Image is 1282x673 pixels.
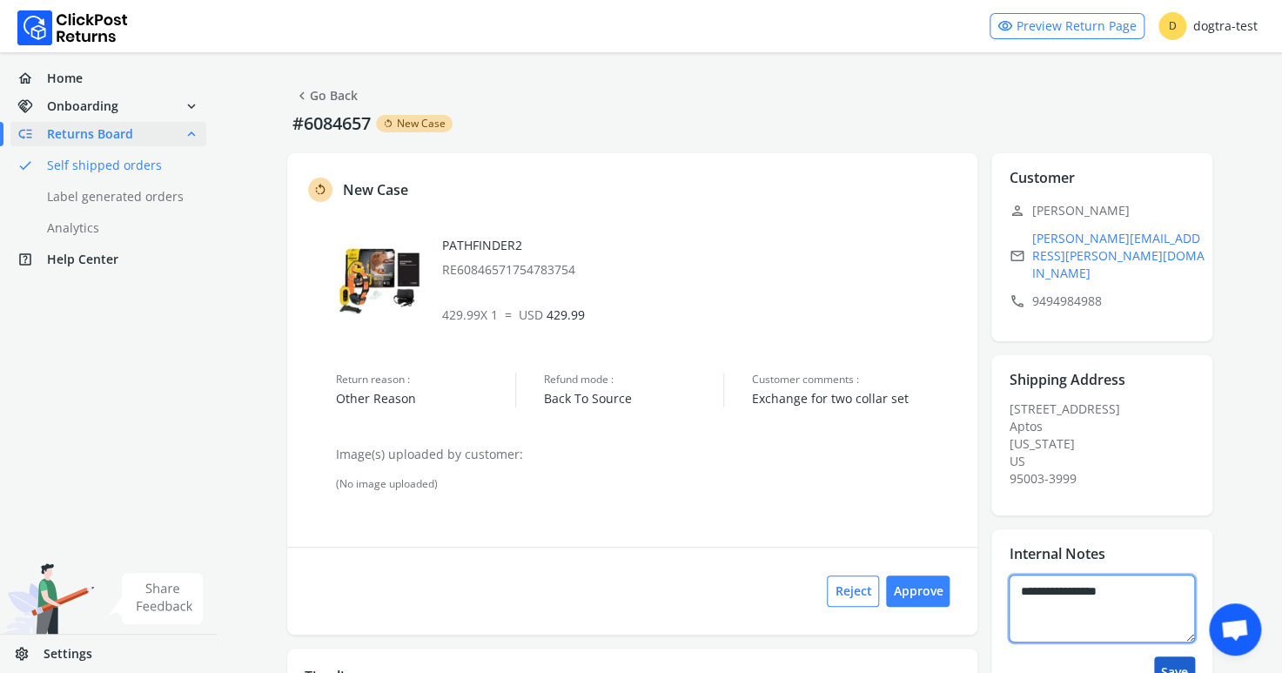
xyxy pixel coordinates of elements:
span: D [1158,12,1186,40]
p: Shipping Address [1009,369,1124,390]
span: email [1009,244,1024,268]
p: Customer [1009,167,1074,188]
span: call [1009,289,1024,313]
div: 95003-3999 [1009,470,1205,488]
span: expand_more [184,94,199,118]
span: chevron_left [294,84,310,108]
img: Logo [17,10,128,45]
span: settings [14,642,44,666]
span: rotate_left [383,117,393,131]
span: help_center [17,247,47,272]
span: USD [519,306,543,323]
span: expand_less [184,122,199,146]
div: (No image uploaded) [336,477,960,491]
span: 429.99 [519,306,585,323]
span: Return reason : [336,373,515,387]
span: Back To Source [544,390,723,407]
button: Reject [827,575,879,607]
div: US [1009,453,1205,470]
span: Settings [44,645,92,663]
span: low_priority [17,122,47,146]
a: help_centerHelp Center [10,247,206,272]
span: home [17,66,47,91]
span: Help Center [47,251,118,268]
a: Open chat [1209,603,1261,656]
span: handshake [17,94,47,118]
a: Go Back [294,84,358,108]
p: #6084657 [287,111,376,136]
div: [STREET_ADDRESS] [1009,400,1205,488]
div: dogtra-test [1158,12,1258,40]
span: = [505,306,512,323]
span: Exchange for two collar set [752,390,960,407]
a: Label generated orders [10,185,227,209]
span: rotate_left [313,179,327,200]
span: Refund mode : [544,373,723,387]
span: Onboarding [47,98,118,115]
p: Image(s) uploaded by customer: [336,446,960,463]
a: visibilityPreview Return Page [990,13,1144,39]
div: [US_STATE] [1009,435,1205,453]
a: doneSelf shipped orders [10,153,227,178]
a: homeHome [10,66,206,91]
a: Analytics [10,216,227,240]
div: Aptos [1009,418,1205,435]
p: 9494984988 [1009,289,1205,313]
img: row_image [336,237,423,324]
p: [PERSON_NAME] [1009,199,1205,223]
span: New Case [397,117,446,131]
img: share feedback [109,573,204,624]
p: 429.99 X 1 [442,306,961,324]
button: Approve [886,575,950,607]
span: visibility [997,14,1013,38]
div: PATHFINDER2 [442,237,961,279]
p: RE60846571754783754 [442,261,961,279]
a: email[PERSON_NAME][EMAIL_ADDRESS][PERSON_NAME][DOMAIN_NAME] [1009,230,1205,282]
span: Other Reason [336,390,515,407]
span: person [1009,199,1024,223]
span: done [17,153,33,178]
span: Customer comments : [752,373,960,387]
p: Internal Notes [1009,543,1104,564]
button: chevron_leftGo Back [287,80,365,111]
span: Returns Board [47,125,133,143]
span: Home [47,70,83,87]
p: New Case [343,179,408,200]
